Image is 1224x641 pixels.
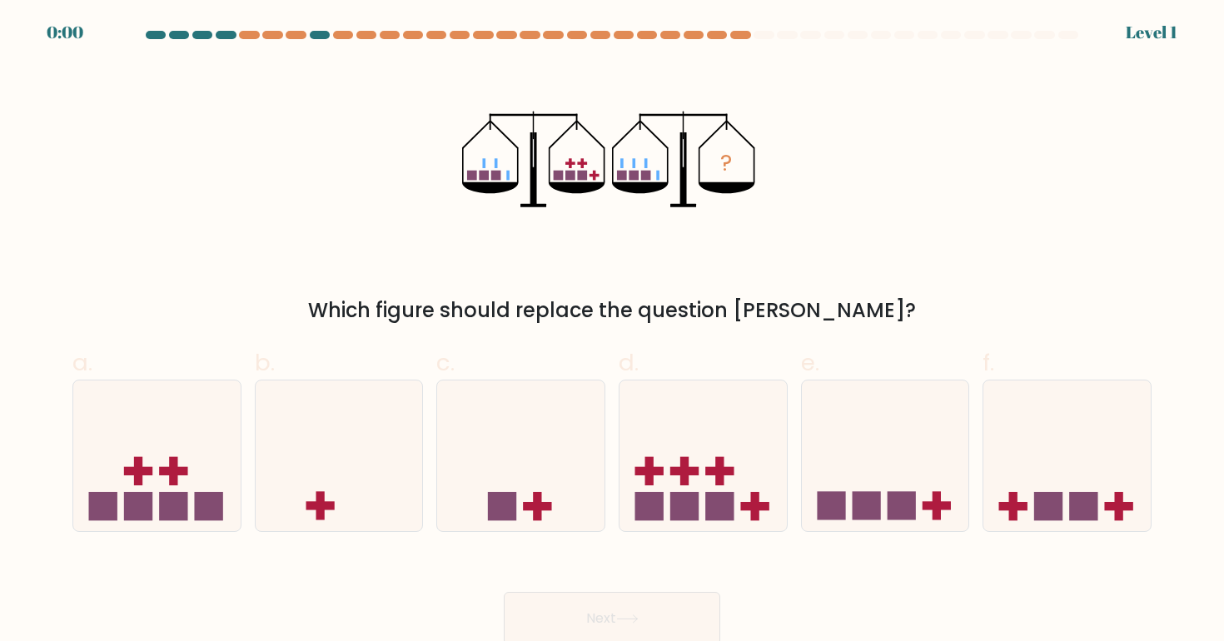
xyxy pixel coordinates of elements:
[436,346,455,379] span: c.
[1126,20,1177,45] div: Level 1
[72,346,92,379] span: a.
[983,346,994,379] span: f.
[255,346,275,379] span: b.
[47,20,83,45] div: 0:00
[801,346,819,379] span: e.
[721,147,733,178] tspan: ?
[82,296,1142,325] div: Which figure should replace the question [PERSON_NAME]?
[619,346,639,379] span: d.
